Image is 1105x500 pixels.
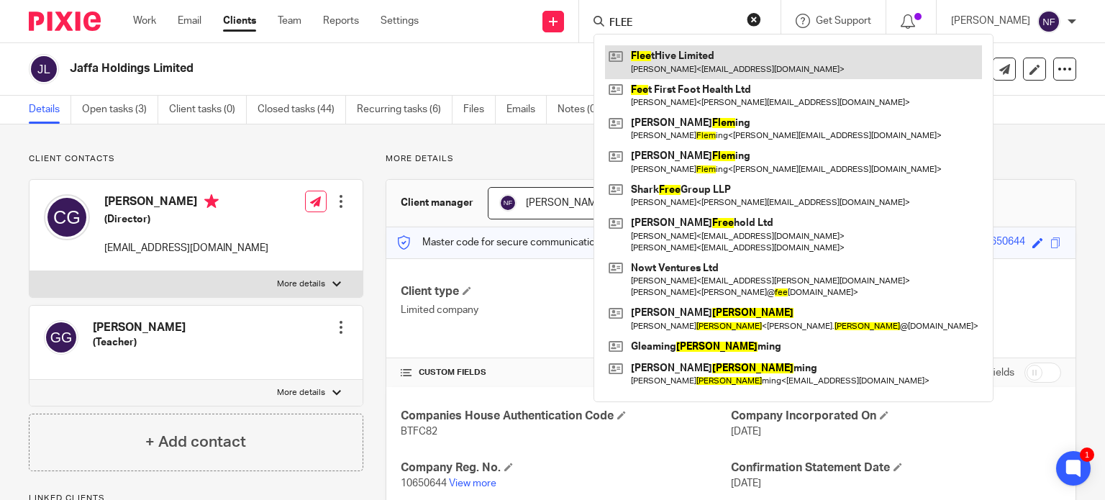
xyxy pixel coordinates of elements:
[104,241,268,255] p: [EMAIL_ADDRESS][DOMAIN_NAME]
[979,235,1025,251] div: 10650644
[608,17,737,30] input: Search
[1080,447,1094,462] div: 1
[401,196,473,210] h3: Client manager
[29,54,59,84] img: svg%3E
[386,153,1076,165] p: More details
[104,194,268,212] h4: [PERSON_NAME]
[731,427,761,437] span: [DATE]
[145,431,246,453] h4: + Add contact
[29,96,71,124] a: Details
[558,96,610,124] a: Notes (0)
[277,278,325,290] p: More details
[816,16,871,26] span: Get Support
[731,478,761,488] span: [DATE]
[463,96,496,124] a: Files
[397,235,645,250] p: Master code for secure communications and files
[29,12,101,31] img: Pixie
[401,427,437,437] span: BTFC82
[731,460,1061,476] h4: Confirmation Statement Date
[401,478,447,488] span: 10650644
[323,14,359,28] a: Reports
[44,320,78,355] img: svg%3E
[951,14,1030,28] p: [PERSON_NAME]
[747,12,761,27] button: Clear
[526,198,605,208] span: [PERSON_NAME]
[93,335,186,350] h5: (Teacher)
[506,96,547,124] a: Emails
[223,14,256,28] a: Clients
[258,96,346,124] a: Closed tasks (44)
[44,194,90,240] img: svg%3E
[133,14,156,28] a: Work
[278,14,301,28] a: Team
[204,194,219,209] i: Primary
[449,478,496,488] a: View more
[70,61,719,76] h2: Jaffa Holdings Limited
[357,96,453,124] a: Recurring tasks (6)
[381,14,419,28] a: Settings
[93,320,186,335] h4: [PERSON_NAME]
[401,303,731,317] p: Limited company
[401,367,731,378] h4: CUSTOM FIELDS
[731,409,1061,424] h4: Company Incorporated On
[401,460,731,476] h4: Company Reg. No.
[277,387,325,399] p: More details
[401,284,731,299] h4: Client type
[29,153,363,165] p: Client contacts
[178,14,201,28] a: Email
[1037,10,1060,33] img: svg%3E
[104,212,268,227] h5: (Director)
[401,409,731,424] h4: Companies House Authentication Code
[82,96,158,124] a: Open tasks (3)
[169,96,247,124] a: Client tasks (0)
[499,194,517,212] img: svg%3E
